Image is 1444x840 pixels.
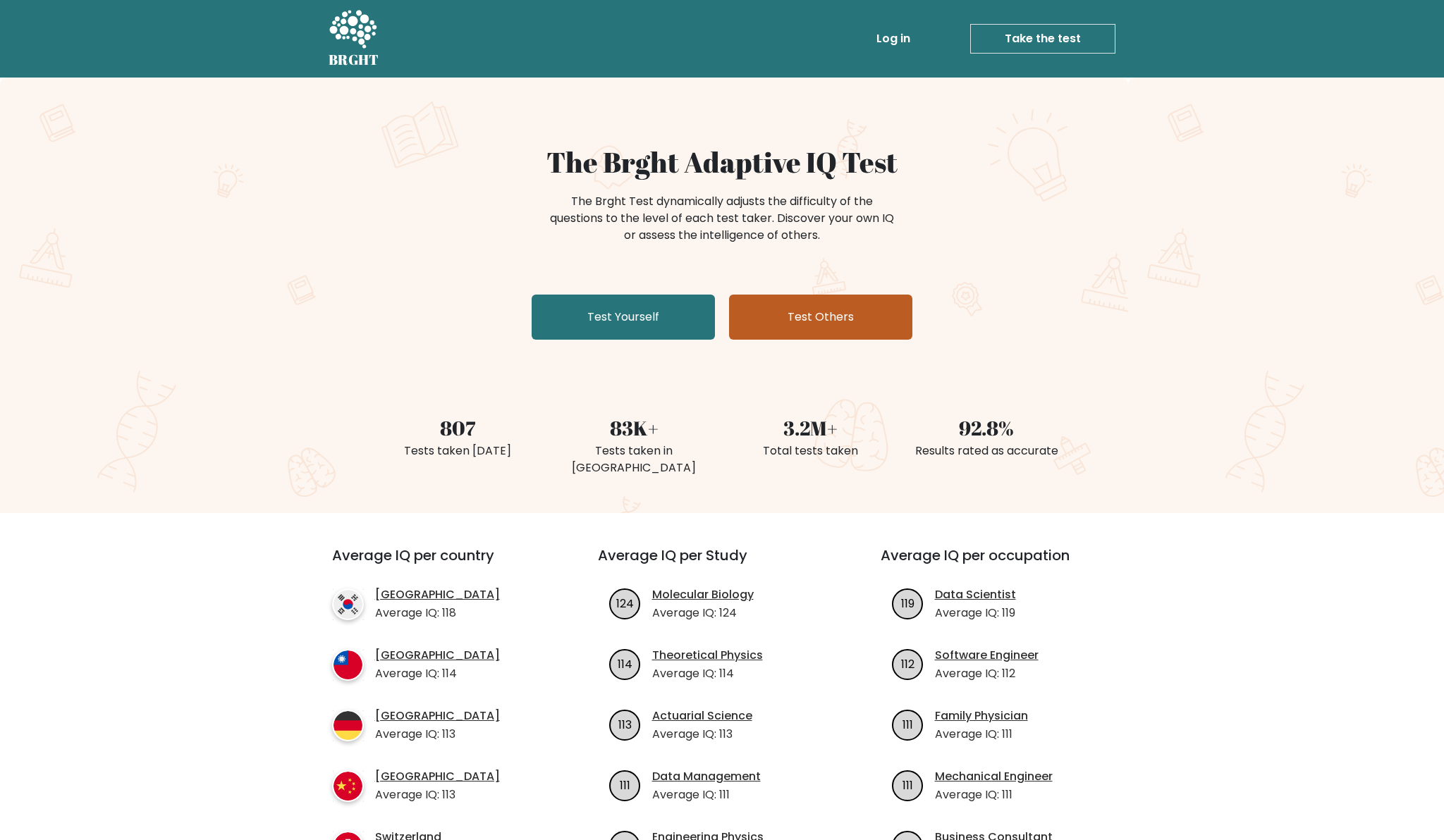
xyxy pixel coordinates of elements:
p: Average IQ: 119 [935,605,1016,622]
p: Average IQ: 111 [652,786,761,803]
text: 111 [902,716,913,732]
p: Average IQ: 111 [935,726,1028,743]
p: Average IQ: 114 [375,665,500,682]
a: Data Management [652,768,761,785]
div: Total tests taken [730,443,890,459]
p: Average IQ: 113 [375,726,500,743]
div: The Brght Test dynamically adjusts the difficulty of the questions to the level of each test take... [546,193,898,244]
div: Tests taken in [GEOGRAPHIC_DATA] [554,443,714,476]
h1: The Brght Adaptive IQ Test [378,145,1066,179]
img: country [332,770,364,802]
div: 83K+ [554,413,714,443]
a: Theoretical Physics [652,647,763,664]
a: Take the test [970,24,1115,54]
p: Average IQ: 112 [935,665,1039,682]
h3: Average IQ per occupation [881,547,1130,581]
div: 807 [378,413,537,443]
text: 111 [902,777,913,793]
text: 112 [901,655,914,672]
img: country [332,649,364,681]
text: 111 [620,777,630,793]
div: Results rated as accurate [907,443,1066,459]
a: [GEOGRAPHIC_DATA] [375,647,500,664]
p: Average IQ: 118 [375,605,500,622]
text: 124 [616,595,634,611]
p: Average IQ: 113 [375,786,500,803]
text: 113 [618,716,632,732]
text: 114 [618,655,632,672]
div: 3.2M+ [730,413,890,443]
p: Average IQ: 113 [652,726,752,743]
p: Average IQ: 111 [935,786,1053,803]
a: Data Scientist [935,586,1016,603]
a: [GEOGRAPHIC_DATA] [375,586,500,603]
h3: Average IQ per country [332,547,547,581]
p: Average IQ: 114 [652,665,763,682]
a: Software Engineer [935,647,1039,664]
p: Average IQ: 124 [652,605,754,622]
div: 92.8% [907,413,1066,443]
a: Actuarial Science [652,708,752,724]
a: Molecular Biology [652,586,754,603]
a: Test Others [729,295,912,340]
a: [GEOGRAPHIC_DATA] [375,708,500,724]
div: Tests taken [DATE] [378,443,537,459]
a: Mechanical Engineer [935,768,1053,785]
img: country [332,588,364,620]
text: 119 [901,595,914,611]
h5: BRGHT [329,51,379,68]
a: BRGHT [329,6,379,72]
img: country [332,710,364,741]
h3: Average IQ per Study [598,547,847,581]
a: Log in [871,25,916,53]
a: [GEOGRAPHIC_DATA] [375,768,500,785]
a: Family Physician [935,708,1028,724]
a: Test Yourself [532,295,715,340]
